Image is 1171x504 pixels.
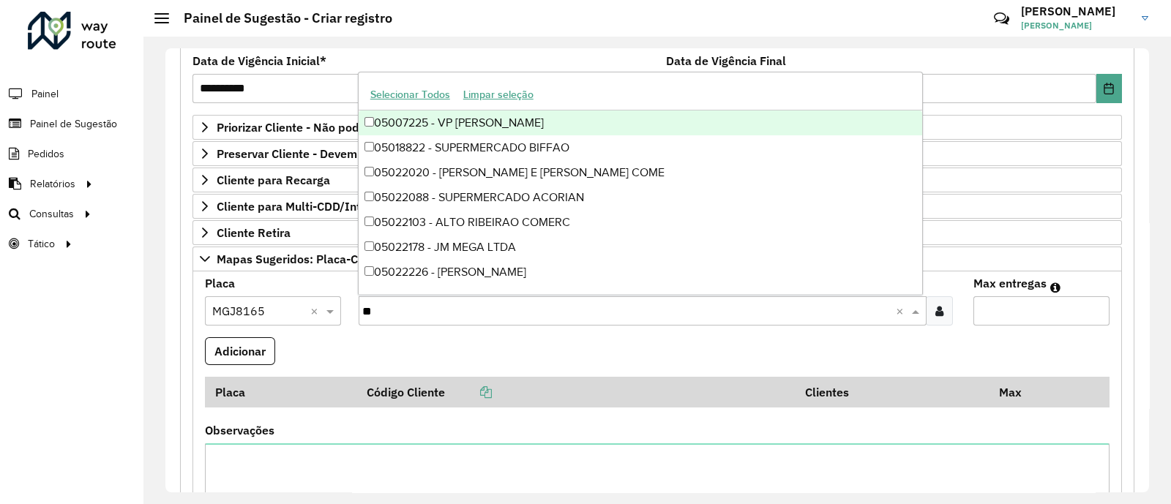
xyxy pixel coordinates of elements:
[1021,4,1131,18] h3: [PERSON_NAME]
[796,377,989,407] th: Clientes
[192,168,1122,192] a: Cliente para Recarga
[359,285,923,309] div: 05022441 - [PERSON_NAME]
[28,146,64,162] span: Pedidos
[359,210,923,235] div: 05022103 - ALTO RIBEIRAO COMERC
[205,377,356,407] th: Placa
[192,52,326,69] label: Data de Vigência Inicial
[192,141,1122,166] a: Preservar Cliente - Devem ficar no buffer, não roteirizar
[310,302,323,320] span: Clear all
[30,116,117,132] span: Painel de Sugestão
[359,110,923,135] div: 05007225 - VP [PERSON_NAME]
[217,148,515,159] span: Preservar Cliente - Devem ficar no buffer, não roteirizar
[205,421,274,439] label: Observações
[30,176,75,192] span: Relatórios
[989,377,1047,407] th: Max
[217,227,291,238] span: Cliente Retira
[217,121,456,133] span: Priorizar Cliente - Não podem ficar no buffer
[1021,19,1131,32] span: [PERSON_NAME]
[359,160,923,185] div: 05022020 - [PERSON_NAME] E [PERSON_NAME] COME
[666,52,786,69] label: Data de Vigência Final
[445,385,492,399] a: Copiar
[217,200,423,212] span: Cliente para Multi-CDD/Internalização
[364,83,457,106] button: Selecionar Todos
[986,3,1017,34] a: Contato Rápido
[205,274,235,292] label: Placa
[1050,282,1060,293] em: Máximo de clientes que serão colocados na mesma rota com os clientes informados
[192,194,1122,219] a: Cliente para Multi-CDD/Internalização
[358,72,924,295] ng-dropdown-panel: Options list
[359,235,923,260] div: 05022178 - JM MEGA LTDA
[192,115,1122,140] a: Priorizar Cliente - Não podem ficar no buffer
[217,174,330,186] span: Cliente para Recarga
[192,220,1122,245] a: Cliente Retira
[217,253,389,265] span: Mapas Sugeridos: Placa-Cliente
[457,83,540,106] button: Limpar seleção
[192,247,1122,271] a: Mapas Sugeridos: Placa-Cliente
[356,377,796,407] th: Código Cliente
[29,206,74,222] span: Consultas
[169,10,392,26] h2: Painel de Sugestão - Criar registro
[28,236,55,252] span: Tático
[359,135,923,160] div: 05018822 - SUPERMERCADO BIFFAO
[359,185,923,210] div: 05022088 - SUPERMERCADO ACORIAN
[973,274,1047,292] label: Max entregas
[31,86,59,102] span: Painel
[896,302,908,320] span: Clear all
[205,337,275,365] button: Adicionar
[359,260,923,285] div: 05022226 - [PERSON_NAME]
[1096,74,1122,103] button: Choose Date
